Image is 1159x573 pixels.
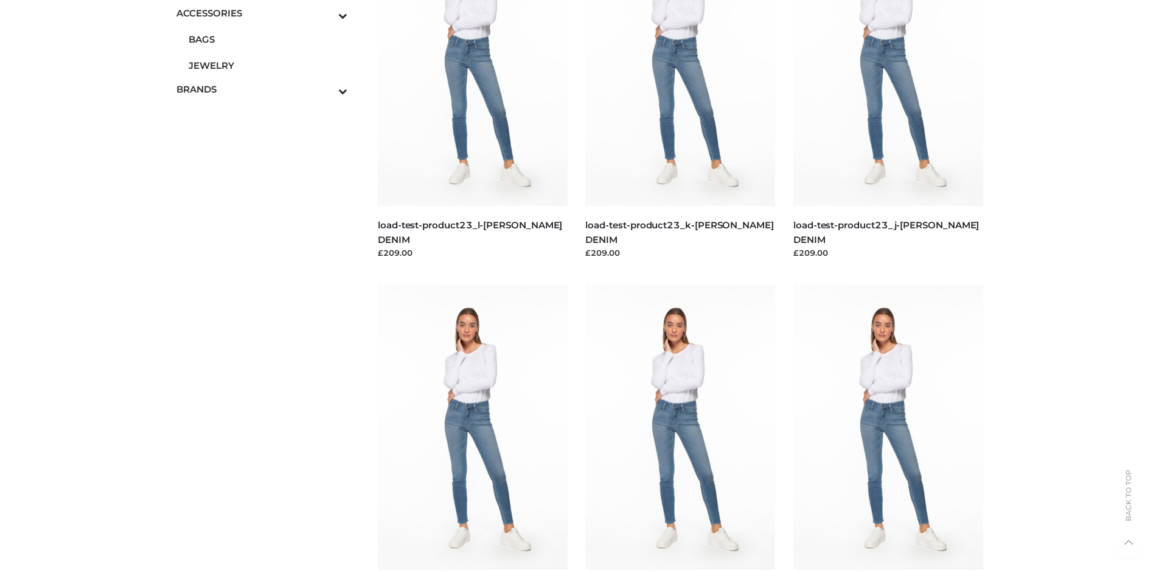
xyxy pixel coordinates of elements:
a: load-test-product23_j-[PERSON_NAME] DENIM [793,219,979,245]
a: BAGS [189,26,348,52]
a: load-test-product23_l-[PERSON_NAME] DENIM [378,219,562,245]
div: £209.00 [378,247,568,259]
a: load-test-product23_k-[PERSON_NAME] DENIM [585,219,773,245]
a: JEWELRY [189,52,348,79]
a: BRANDSToggle Submenu [176,76,348,102]
span: BAGS [189,32,348,46]
span: JEWELRY [189,58,348,72]
span: BRANDS [176,82,348,96]
div: £209.00 [585,247,775,259]
span: ACCESSORIES [176,6,348,20]
div: £209.00 [793,247,983,259]
button: Toggle Submenu [305,76,347,102]
span: Back to top [1113,491,1144,521]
